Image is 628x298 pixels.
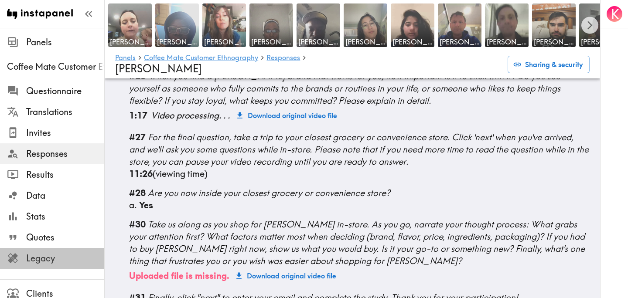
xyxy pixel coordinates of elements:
[129,132,146,142] b: #27
[248,2,295,49] a: [PERSON_NAME]
[157,37,197,47] span: [PERSON_NAME]
[530,2,577,49] a: [PERSON_NAME]
[26,85,104,97] span: Questionnaire
[129,219,585,266] span: Take us along as you shop for [PERSON_NAME] in-store. As you go, narrate your thought process: Wh...
[234,107,341,124] a: Download original video file
[129,109,147,122] div: 1:17
[251,37,291,47] span: [PERSON_NAME]
[129,199,590,211] div: a.
[26,148,104,160] span: Responses
[298,37,338,47] span: [PERSON_NAME]
[26,190,104,202] span: Data
[7,61,104,73] span: Coffee Mate Customer Ethnography
[389,2,436,49] a: [PERSON_NAME]
[151,109,230,122] div: Video processing
[201,2,248,49] a: [PERSON_NAME]
[26,169,104,181] span: Results
[129,270,229,282] div: Uploaded file is missing.
[115,54,136,62] a: Panels
[342,2,389,49] a: [PERSON_NAME]
[129,168,590,180] div: (viewing time)
[487,37,527,47] span: [PERSON_NAME]
[148,187,390,198] span: Are you now inside your closest grocery or convenience store?
[440,37,480,47] span: [PERSON_NAME]
[606,5,623,23] button: K
[26,252,104,264] span: Legacy
[129,71,560,106] span: When you find a [PERSON_NAME] brand that works for you, how important is it to stick with it? Do ...
[106,2,154,49] a: [PERSON_NAME]
[577,2,625,49] a: [PERSON_NAME]
[345,37,386,47] span: [PERSON_NAME]
[129,132,589,167] span: For the final question, take a trip to your closest grocery or convenience store. Click 'next' wh...
[26,231,104,244] span: Quotes
[581,37,621,47] span: [PERSON_NAME]
[228,110,230,121] span: .
[436,2,483,49] a: [PERSON_NAME]
[233,267,340,284] a: Download original video file
[295,2,342,49] a: [PERSON_NAME]
[154,2,201,49] a: [PERSON_NAME]
[26,127,104,139] span: Invites
[26,106,104,118] span: Translations
[115,62,202,75] span: [PERSON_NAME]
[26,210,104,223] span: Stats
[129,219,146,230] b: #30
[508,56,590,73] button: Sharing & security
[110,37,150,47] span: [PERSON_NAME]
[129,168,153,179] b: 11:26
[392,37,433,47] span: [PERSON_NAME]
[223,110,226,121] span: .
[611,7,619,22] span: K
[144,54,258,62] a: Coffee Mate Customer Ethnography
[266,54,300,62] a: Responses
[534,37,574,47] span: [PERSON_NAME]
[204,37,244,47] span: [PERSON_NAME]
[483,2,530,49] a: [PERSON_NAME]
[581,17,598,34] button: Scroll right
[129,187,146,198] b: #28
[219,110,222,121] span: .
[26,36,104,48] span: Panels
[139,200,153,210] span: Yes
